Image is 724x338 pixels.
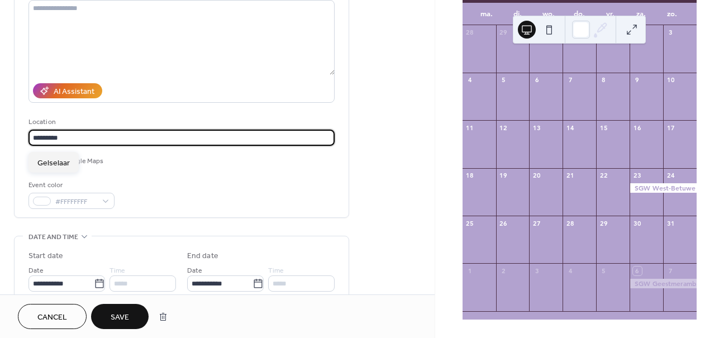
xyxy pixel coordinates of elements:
button: Cancel [18,304,87,329]
span: Date and time [28,231,78,243]
div: 26 [499,219,508,227]
div: 21 [566,172,574,180]
div: 27 [532,219,541,227]
div: 30 [633,219,641,227]
div: do. [564,3,595,25]
div: Location [28,116,332,128]
div: 7 [666,266,675,275]
div: 31 [666,219,675,227]
div: vr. [595,3,626,25]
div: 22 [599,172,608,180]
div: SGW West-Betuwe [630,183,697,193]
div: 23 [633,172,641,180]
div: 5 [499,76,508,84]
div: 20 [532,172,541,180]
div: 25 [466,219,474,227]
span: Gelselaar [37,158,70,169]
div: 9 [633,76,641,84]
div: 28 [566,219,574,227]
button: Save [91,304,149,329]
div: wo. [533,3,564,25]
div: 6 [532,76,541,84]
div: End date [187,250,218,262]
div: za. [626,3,656,25]
div: 2 [499,266,508,275]
div: 18 [466,172,474,180]
div: 12 [499,123,508,132]
div: 8 [599,76,608,84]
span: #FFFFFFFF [55,196,97,208]
div: 16 [633,123,641,132]
span: Date [28,265,44,277]
div: Event color [28,179,112,191]
span: Date [187,265,202,277]
div: 13 [532,123,541,132]
div: 14 [566,123,574,132]
div: 28 [466,28,474,37]
button: AI Assistant [33,83,102,98]
div: 1 [466,266,474,275]
span: Save [111,312,129,323]
div: zo. [657,3,688,25]
div: 4 [466,76,474,84]
div: 7 [566,76,574,84]
div: 29 [499,28,508,37]
div: ma. [471,3,502,25]
div: 15 [599,123,608,132]
div: 4 [566,266,574,275]
div: 6 [633,266,641,275]
div: 5 [599,266,608,275]
div: 3 [666,28,675,37]
div: 29 [599,219,608,227]
div: AI Assistant [54,86,94,98]
div: 11 [466,123,474,132]
div: 24 [666,172,675,180]
span: Time [109,265,125,277]
div: 19 [499,172,508,180]
div: 10 [666,76,675,84]
div: SGW Geestmerambacht Langedijk [630,279,697,288]
div: Start date [28,250,63,262]
div: 17 [666,123,675,132]
div: di. [502,3,533,25]
div: 3 [532,266,541,275]
span: Time [268,265,284,277]
span: Cancel [37,312,67,323]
